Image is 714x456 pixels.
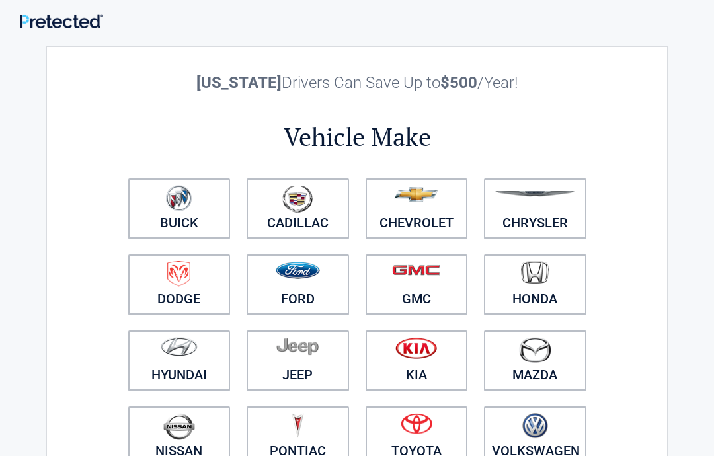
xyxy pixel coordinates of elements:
[521,261,549,284] img: honda
[440,73,477,92] b: $500
[161,337,198,356] img: hyundai
[247,330,349,390] a: Jeep
[518,337,551,363] img: mazda
[395,337,437,359] img: kia
[128,330,231,390] a: Hyundai
[128,178,231,238] a: Buick
[484,178,586,238] a: Chrysler
[196,73,282,92] b: [US_STATE]
[366,254,468,314] a: GMC
[128,254,231,314] a: Dodge
[392,264,440,276] img: gmc
[484,254,586,314] a: Honda
[522,413,548,439] img: volkswagen
[366,178,468,238] a: Chevrolet
[167,261,190,287] img: dodge
[276,262,320,279] img: ford
[276,337,319,356] img: jeep
[247,254,349,314] a: Ford
[282,185,313,213] img: cadillac
[247,178,349,238] a: Cadillac
[166,185,192,211] img: buick
[495,191,575,197] img: chrysler
[120,73,594,92] h2: Drivers Can Save Up to /Year
[163,413,195,440] img: nissan
[120,120,594,154] h2: Vehicle Make
[401,413,432,434] img: toyota
[291,413,304,438] img: pontiac
[394,187,438,202] img: chevrolet
[484,330,586,390] a: Mazda
[366,330,468,390] a: Kia
[20,14,103,29] img: Main Logo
